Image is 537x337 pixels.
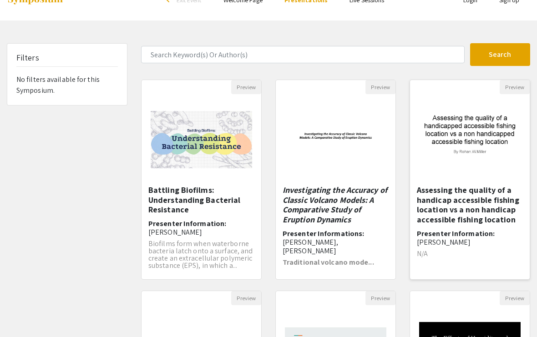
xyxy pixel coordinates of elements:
[148,240,254,269] p: Biofilms form when waterborne bacteria latch onto a surface, and create an extracellular polymeri...
[141,80,262,280] div: Open Presentation <p>Battling Biofilms: Understanding Bacterial Resistance</p>
[417,229,523,246] h6: Presenter Information:
[7,44,127,105] div: No filters available for this Symposium.
[417,185,523,224] h5: Assessing the quality of a handicap accessible fishing location vs a non handicap accessible fish...
[410,80,530,280] div: Open Presentation <p>Assessing the quality of a handicap accessible fishing location vs a non han...
[500,291,530,305] button: Preview
[142,102,261,177] img: <p>Battling Biofilms: Understanding Bacterial Resistance</p>
[500,80,530,94] button: Preview
[148,227,202,237] span: [PERSON_NAME]
[148,185,254,215] h5: Battling Biofilms: Understanding Bacterial Resistance
[417,250,523,257] p: N/A
[141,46,465,63] input: Search Keyword(s) Or Author(s)
[276,102,395,177] img: <p><strong><em>Investigating the Accuracy of Classic Volcano Models: A Comparative Study of Erupt...
[365,80,395,94] button: Preview
[148,219,254,236] h6: Presenter Information:
[283,237,338,256] span: [PERSON_NAME], [PERSON_NAME]
[410,102,530,177] img: <p>Assessing the quality of a handicap accessible fishing location vs a non handicap accessible f...
[231,80,261,94] button: Preview
[7,296,39,330] iframe: Chat
[231,291,261,305] button: Preview
[470,43,531,66] button: Search
[275,80,396,280] div: Open Presentation <p><strong><em>Investigating the Accuracy of Classic Volcano Models: A Comparat...
[283,229,389,256] h6: Presenter Informations:
[16,53,39,63] h5: Filters
[283,257,374,267] strong: Traditional volcano mode...
[365,291,395,305] button: Preview
[283,185,387,225] em: Investigating the Accuracy of Classic Volcano Models: A Comparative Study of Eruption Dynamics
[417,237,471,247] span: [PERSON_NAME]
